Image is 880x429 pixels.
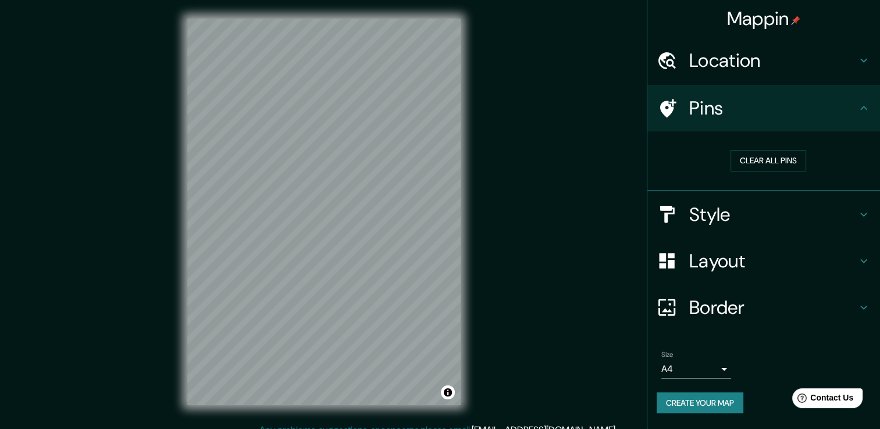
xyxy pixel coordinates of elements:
[647,284,880,331] div: Border
[791,16,800,25] img: pin-icon.png
[441,385,455,399] button: Toggle attribution
[689,296,857,319] h4: Border
[661,349,674,359] label: Size
[727,7,801,30] h4: Mappin
[647,85,880,131] div: Pins
[776,384,867,416] iframe: Help widget launcher
[689,96,857,120] h4: Pins
[187,19,461,405] canvas: Map
[647,37,880,84] div: Location
[647,191,880,238] div: Style
[731,150,806,171] button: Clear all pins
[657,392,743,414] button: Create your map
[689,203,857,226] h4: Style
[647,238,880,284] div: Layout
[661,360,731,378] div: A4
[689,249,857,273] h4: Layout
[689,49,857,72] h4: Location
